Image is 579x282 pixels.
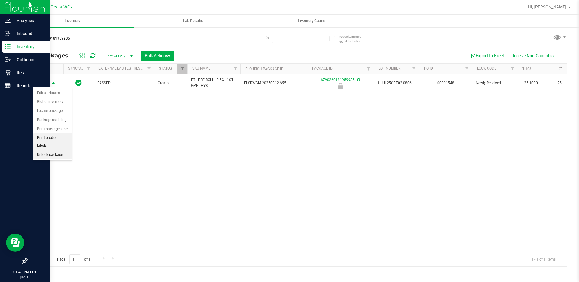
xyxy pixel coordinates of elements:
[477,66,496,70] a: Lock Code
[175,18,211,24] span: Lab Results
[5,18,11,24] inline-svg: Analytics
[69,254,80,264] input: 1
[84,64,94,74] a: Filter
[5,44,11,50] inline-svg: Inventory
[462,64,472,74] a: Filter
[476,80,514,86] span: Newly Received
[144,64,154,74] a: Filter
[75,79,82,87] span: In Sync
[52,254,95,264] span: Page of 1
[141,51,174,61] button: Bulk Actions
[159,66,172,70] a: Status
[51,5,70,10] span: Ocala WC
[6,234,24,252] iframe: Resource center
[134,15,253,27] a: Lab Results
[11,30,47,37] p: Inbound
[97,80,151,86] span: PASSED
[5,83,11,89] inline-svg: Reports
[379,66,400,70] a: Lot Number
[158,80,184,86] span: Created
[437,81,454,85] a: 00001548
[230,64,240,74] a: Filter
[409,64,419,74] a: Filter
[15,15,134,27] a: Inventory
[3,275,47,279] p: [DATE]
[191,77,237,89] span: FT - PRE-ROLL - 0.5G - 1CT - GPE - HYB
[33,107,72,116] li: Locate package
[11,17,47,24] p: Analytics
[559,67,565,71] a: Qty
[27,34,273,43] input: Search Package ID, Item Name, SKU, Lot or Part Number...
[377,80,415,86] span: 1-JUL25GPE02-0806
[467,51,508,61] button: Export to Excel
[33,89,72,98] li: Edit attributes
[11,43,47,50] p: Inventory
[290,18,335,24] span: Inventory Counts
[33,97,72,107] li: Global inventory
[356,78,360,82] span: Sync from Compliance System
[11,82,47,89] p: Reports
[508,64,518,74] a: Filter
[11,56,47,63] p: Outbound
[5,31,11,37] inline-svg: Inbound
[33,133,72,150] li: Print product labels
[312,66,333,70] a: Package ID
[11,69,47,76] p: Retail
[5,70,11,76] inline-svg: Retail
[177,64,187,74] a: Filter
[527,254,561,264] span: 1 - 1 of 1 items
[266,34,270,42] span: Clear
[5,57,11,63] inline-svg: Outbound
[31,52,74,59] span: All Packages
[33,125,72,134] li: Print package label
[253,15,372,27] a: Inventory Counts
[33,116,72,125] li: Package audit log
[245,67,283,71] a: Flourish Package ID
[522,67,532,71] a: THC%
[3,269,47,275] p: 01:41 PM EDT
[424,66,433,70] a: PO ID
[68,66,91,70] a: Sync Status
[192,66,210,70] a: SKU Name
[98,66,146,70] a: External Lab Test Result
[244,80,303,86] span: FLSRWGM-20250812-655
[508,51,557,61] button: Receive Non-Cannabis
[528,5,567,9] span: Hi, [PERSON_NAME]!
[50,79,57,87] span: select
[321,78,355,82] a: 6790260181959935
[364,64,374,74] a: Filter
[15,18,134,24] span: Inventory
[338,34,368,43] span: Include items not tagged for facility
[521,79,541,87] span: 25.1000
[145,53,170,58] span: Bulk Actions
[306,83,375,89] div: Newly Received
[33,150,72,159] li: Unlock package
